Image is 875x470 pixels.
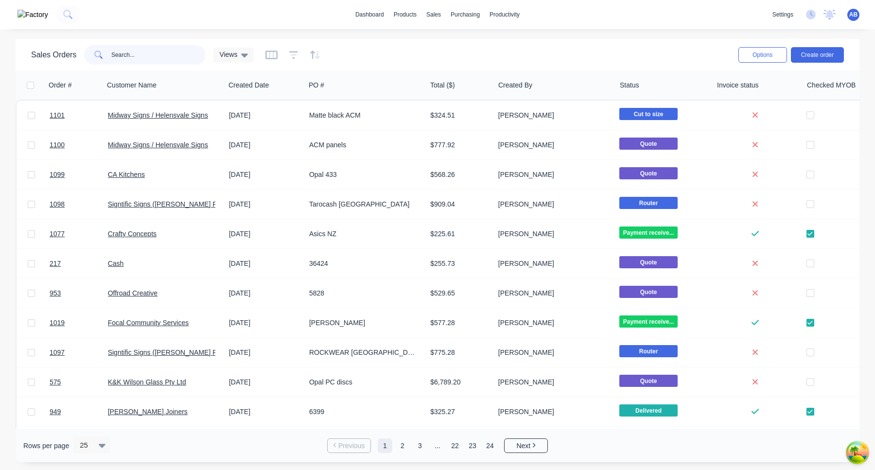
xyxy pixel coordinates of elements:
[229,318,301,328] div: [DATE]
[848,443,867,462] button: Open Tanstack query devtools
[108,289,157,297] a: Offroad Creative
[619,108,678,120] span: Cut to size
[309,377,417,387] div: Opal PC discs
[108,171,145,178] a: CA Kitchens
[50,308,108,337] a: 1019
[309,140,417,150] div: ACM panels
[395,438,410,453] a: Page 2
[108,408,188,416] a: [PERSON_NAME] Joiners
[229,110,301,120] div: [DATE]
[619,375,678,387] span: Quote
[328,441,370,451] a: Previous page
[108,200,287,208] a: Signtific Signs ([PERSON_NAME] Family Trust) 09thAPRIL
[50,110,65,120] span: 1101
[389,7,421,22] div: products
[498,348,606,357] div: [PERSON_NAME]
[50,140,65,150] span: 1100
[498,140,606,150] div: [PERSON_NAME]
[465,438,480,453] a: Page 23
[17,10,48,20] img: Factory
[108,141,208,149] a: Midway Signs / Helensvale Signs
[309,348,417,357] div: ROCKWEAR [GEOGRAPHIC_DATA]
[430,259,487,268] div: $255.73
[498,377,606,387] div: [PERSON_NAME]
[717,80,759,90] div: Invoice status
[498,288,606,298] div: [PERSON_NAME]
[50,288,61,298] span: 953
[498,110,606,120] div: [PERSON_NAME]
[430,288,487,298] div: $529.65
[309,407,417,417] div: 6399
[229,377,301,387] div: [DATE]
[108,348,287,356] a: Signtific Signs ([PERSON_NAME] Family Trust) 09thAPRIL
[50,259,61,268] span: 217
[50,397,108,426] a: 949
[430,318,487,328] div: $577.28
[619,138,678,150] span: Quote
[108,111,208,119] a: Midway Signs / Helensvale Signs
[229,170,301,179] div: [DATE]
[309,80,324,90] div: PO #
[108,378,186,386] a: K&K Wilson Glass Pty Ltd
[430,229,487,239] div: $225.61
[338,441,365,451] span: Previous
[219,50,237,60] span: Views
[50,407,61,417] span: 949
[619,167,678,179] span: Quote
[430,407,487,417] div: $325.27
[430,110,487,120] div: $324.51
[430,348,487,357] div: $775.28
[619,286,678,298] span: Quote
[229,259,301,268] div: [DATE]
[50,229,65,239] span: 1077
[309,110,417,120] div: Matte black ACM
[229,199,301,209] div: [DATE]
[309,170,417,179] div: Opal 433
[50,101,108,130] a: 1101
[229,140,301,150] div: [DATE]
[50,219,108,248] a: 1077
[50,170,65,179] span: 1099
[413,438,427,453] a: Page 3
[791,47,844,63] button: Create order
[619,197,678,209] span: Router
[807,80,856,90] div: Checked MYOB
[350,7,389,22] a: dashboard
[448,438,462,453] a: Page 22
[430,140,487,150] div: $777.92
[498,199,606,209] div: [PERSON_NAME]
[50,130,108,159] a: 1100
[309,288,417,298] div: 5828
[498,170,606,179] div: [PERSON_NAME]
[49,80,71,90] div: Order #
[50,348,65,357] span: 1097
[229,229,301,239] div: [DATE]
[619,345,678,357] span: Router
[430,438,445,453] a: Jump forward
[309,318,417,328] div: [PERSON_NAME]
[228,80,269,90] div: Created Date
[50,318,65,328] span: 1019
[505,441,547,451] a: Next page
[50,338,108,367] a: 1097
[309,199,417,209] div: Tarocash [GEOGRAPHIC_DATA]
[50,190,108,219] a: 1098
[309,259,417,268] div: 36424
[111,45,206,65] input: Search...
[23,441,69,451] span: Rows per page
[50,160,108,189] a: 1099
[498,229,606,239] div: [PERSON_NAME]
[50,427,108,456] a: 965
[498,318,606,328] div: [PERSON_NAME]
[619,315,678,328] span: Payment receive...
[516,441,530,451] span: Next
[849,10,857,19] span: AB
[430,80,455,90] div: Total ($)
[50,377,61,387] span: 575
[619,256,678,268] span: Quote
[619,404,678,417] span: Delivered
[229,407,301,417] div: [DATE]
[108,319,189,327] a: Focal Community Services
[620,80,639,90] div: Status
[768,7,798,22] div: settings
